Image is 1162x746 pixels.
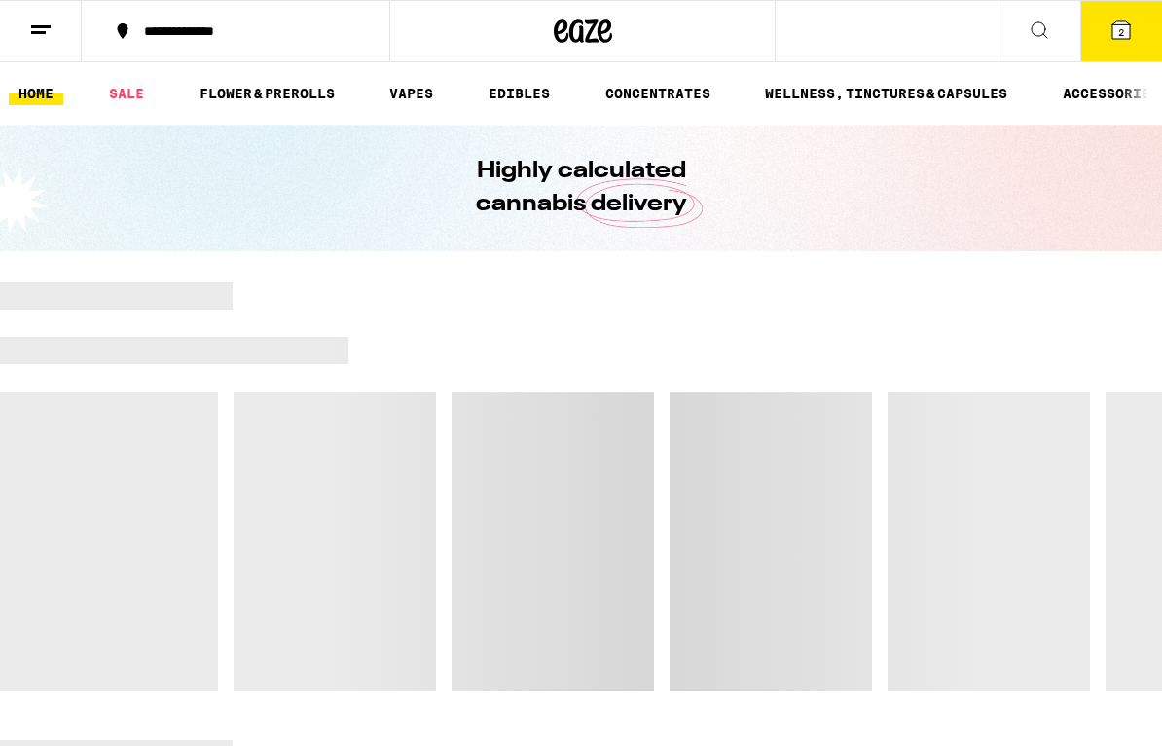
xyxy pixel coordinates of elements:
[596,82,720,105] a: CONCENTRATES
[1118,26,1124,38] span: 2
[380,82,443,105] a: VAPES
[479,82,560,105] a: EDIBLES
[1080,1,1162,61] button: 2
[420,155,742,221] h1: Highly calculated cannabis delivery
[755,82,1017,105] a: WELLNESS, TINCTURES & CAPSULES
[99,82,154,105] a: SALE
[190,82,345,105] a: FLOWER & PREROLLS
[12,14,140,29] span: Hi. Need any help?
[9,82,63,105] a: HOME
